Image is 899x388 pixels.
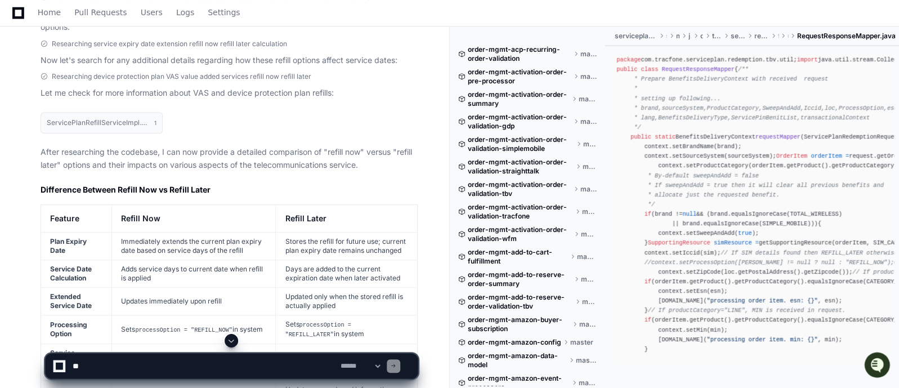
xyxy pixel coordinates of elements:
span: order-mgmt-activation-order-summary [468,90,570,108]
strong: Processing Option [50,320,87,338]
span: Logs [176,9,194,16]
span: order-mgmt-activation-order-validation-straighttalk [468,158,574,176]
span: java [688,32,691,41]
a: Powered byPylon [79,118,136,127]
span: util [788,32,788,41]
span: class [641,66,658,73]
div: Welcome [11,45,205,63]
span: true [738,230,752,237]
td: Adds service days to current date when refill is applied [112,260,276,288]
th: Feature [41,205,112,233]
span: "processing order item. esn: {}" [707,297,818,304]
span: serviceplan-redemption-tbv [614,32,656,41]
span: null [682,211,696,217]
span: Pull Requests [74,9,127,16]
span: com [700,32,703,41]
h1: ServicePlanRefillServiceImpl.java [47,119,149,126]
td: Updates immediately upon refill [112,288,276,315]
span: //context.setProcessOption([PERSON_NAME] != null ? null : "REFILL_NOW"); [645,259,894,266]
div: Start new chat [38,84,185,95]
span: public [630,133,651,140]
iframe: Open customer support [863,351,893,381]
span: order-mgmt-amazon-buyer-subscription [468,315,571,333]
td: Sets in system [276,315,417,344]
strong: Plan Expiry Date [50,237,87,255]
span: 1 [154,118,156,127]
span: master [579,320,597,329]
span: master [583,162,597,171]
span: Settings [208,9,240,16]
span: static [655,133,676,140]
th: Refill Later [276,205,417,233]
span: master [582,297,597,306]
span: SupportingResource [648,239,710,246]
span: Researching device protection plan VAS value added services refill now refill later [52,72,311,81]
td: Sets in system [112,315,276,344]
span: if [645,278,651,285]
span: master [580,117,597,126]
span: // If productCategory="LINE", MIN is received in request. [648,307,846,314]
td: Immediately extends the current plan expiry date based on service days of the refill [112,233,276,260]
div: We're offline, but we'll be back soon! [38,95,163,104]
code: processOption = "REFILL_NOW" [135,327,232,333]
span: master [582,207,597,216]
span: OrderItem [776,153,807,159]
p: Now let's search for any additional details regarding how these refill options affect service dates: [41,54,418,67]
button: Start new chat [191,87,205,101]
span: tracfone [712,32,721,41]
span: order-mgmt-activation-order-validation-wfm [468,225,572,243]
span: master [583,140,597,149]
span: order-mgmt-activation-order-validation-tracfone [468,203,573,221]
span: redemption [754,32,768,41]
span: orderItem [811,153,842,159]
span: order-mgmt-activation-order-pre-processor [468,68,572,86]
span: master [579,95,597,104]
img: PlayerZero [11,11,34,34]
span: order-mgmt-add-to-cart-fulfillment [468,248,569,266]
span: master [580,50,597,59]
span: order-mgmt-acp-recurring-order-validation [468,45,571,63]
strong: Service Date Calculation [50,265,92,282]
code: processOption = "REFILL_LATER" [285,322,351,338]
span: Home [38,9,61,16]
h2: Difference Between Refill Now vs Refill Later [41,184,418,195]
span: RequestResponseMapper.java [797,32,896,41]
span: order-mgmt-add-to-reserve-order-summary [468,270,572,288]
span: simResource [714,239,752,246]
span: src [665,32,667,41]
span: order-mgmt-activation-order-validation-simplemobile [468,135,574,153]
span: serviceplan [731,32,746,41]
span: order-mgmt-activation-order-validation-gdp [468,113,572,131]
span: main [676,32,679,41]
img: 1756235613930-3d25f9e4-fa56-45dd-b3ad-e072dfbd1548 [11,84,32,104]
span: Pylon [112,118,136,127]
span: RequestResponseMapper [661,66,734,73]
button: ServicePlanRefillServiceImpl.java1 [41,112,163,133]
span: = [846,153,849,159]
span: if [645,211,651,217]
span: requestMapper [755,133,800,140]
td: Updated only when the stored refill is actually applied [276,288,417,315]
th: Refill Now [112,205,276,233]
span: Users [141,9,163,16]
span: if [645,316,651,323]
p: After researching the codebase, I can now provide a detailed comparison of "refill now" versus "r... [41,146,418,172]
span: master [580,72,597,81]
strong: Extended Service Date [50,292,92,310]
span: master [580,185,597,194]
td: Days are added to the current expiration date when later activated [276,260,417,288]
span: master [581,275,597,284]
td: Stores the refill for future use; current plan expiry date remains unchanged [276,233,417,260]
p: Let me check for more information about VAS and device protection plan refills: [41,87,418,100]
span: public [616,66,637,73]
span: import [797,56,818,63]
span: package [616,56,641,63]
span: master [577,252,597,261]
span: master [580,230,597,239]
span: order-mgmt-activation-order-validation-tbv [468,180,571,198]
span: = [755,239,759,246]
span: order-mgmt-add-to-reserve-order-validation-tbv [468,293,573,311]
span: Researching service expiry date extension refill now refill later calculation [52,39,287,48]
